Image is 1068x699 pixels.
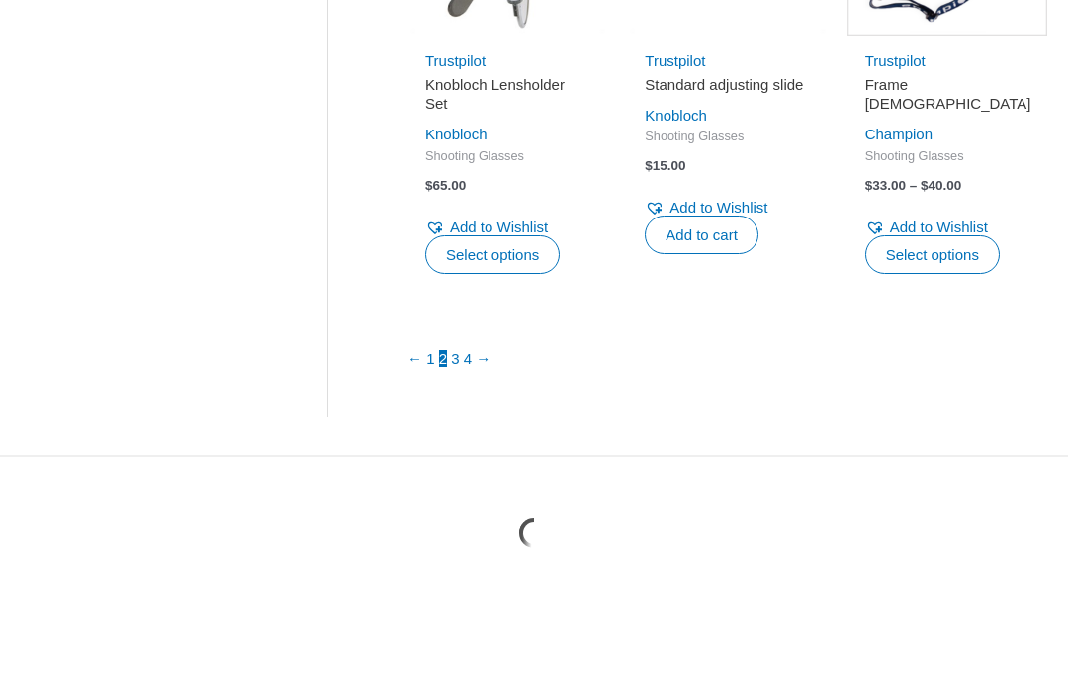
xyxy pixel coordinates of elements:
[921,179,929,194] span: $
[425,215,548,242] a: Add to Wishlist
[450,219,548,236] span: Add to Wishlist
[425,179,466,194] bdi: 65.00
[645,76,809,96] a: Standard adjusting slide
[425,53,486,70] a: Trustpilot
[516,516,552,552] div: Loading...
[645,195,767,222] a: Add to Wishlist
[426,351,434,368] a: Page 1
[645,108,707,125] a: Knobloch
[388,346,1047,374] nav: Product Pagination
[865,127,933,143] a: Champion
[865,215,988,242] a: Add to Wishlist
[451,351,459,368] a: Page 3
[865,179,873,194] span: $
[425,149,589,166] span: Shooting Glasses
[645,217,758,255] a: Add to cart: “Standard adjusting slide”
[890,219,988,236] span: Add to Wishlist
[476,351,490,368] a: →
[464,351,472,368] a: Page 4
[865,236,1000,275] a: Select options for “Frame Temples”
[645,159,685,174] bdi: 15.00
[425,179,433,194] span: $
[865,53,926,70] a: Trustpilot
[407,351,422,368] a: ←
[910,179,918,194] span: –
[439,351,447,368] span: Page 2
[865,179,906,194] bdi: 33.00
[645,159,653,174] span: $
[425,76,589,115] a: Knobloch Lensholder Set
[645,130,809,146] span: Shooting Glasses
[425,127,488,143] a: Knobloch
[425,236,560,275] a: Select options for “Knobloch Lensholder Set”
[669,200,767,217] span: Add to Wishlist
[645,53,705,70] a: Trustpilot
[865,76,1029,115] a: Frame [DEMOGRAPHIC_DATA]
[921,179,961,194] bdi: 40.00
[865,149,1029,166] span: Shooting Glasses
